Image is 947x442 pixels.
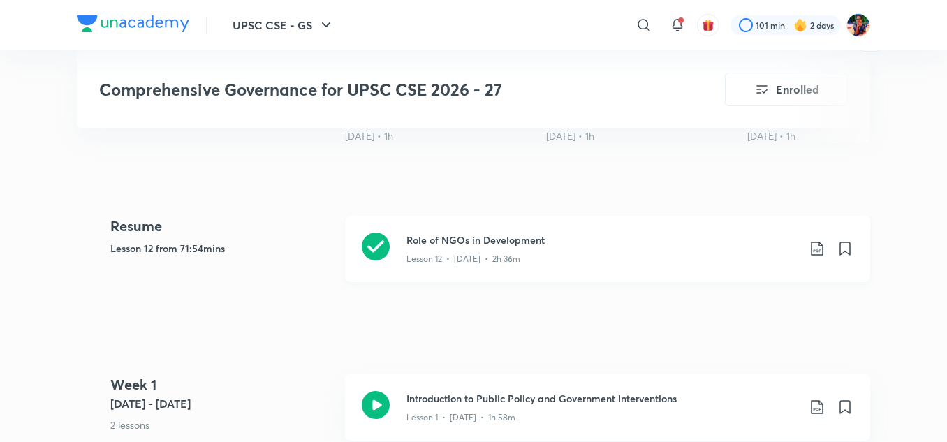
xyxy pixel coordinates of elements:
a: Company Logo [77,15,189,36]
img: avatar [702,19,714,31]
div: 5th Jul • 1h [345,129,535,143]
p: Lesson 1 • [DATE] • 1h 58m [406,411,515,424]
h3: Introduction to Public Policy and Government Interventions [406,391,798,406]
button: avatar [697,14,719,36]
p: 2 lessons [110,418,334,432]
p: Lesson 12 • [DATE] • 2h 36m [406,253,520,265]
img: streak [793,18,807,32]
h5: Lesson 12 from 71:54mins [110,241,334,256]
img: Solanki Ghorai [846,13,870,37]
a: Role of NGOs in DevelopmentLesson 12 • [DATE] • 2h 36m [345,216,870,299]
h5: [DATE] - [DATE] [110,395,334,412]
h3: Role of NGOs in Development [406,233,798,247]
h4: Resume [110,216,334,237]
div: 29th Jul • 1h [546,129,736,143]
h3: Comprehensive Governance for UPSC CSE 2026 - 27 [99,80,646,100]
button: UPSC CSE - GS [224,11,343,39]
div: 30th Jul • 1h [747,129,937,143]
button: Enrolled [725,73,848,106]
h4: Week 1 [110,374,334,395]
img: Company Logo [77,15,189,32]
